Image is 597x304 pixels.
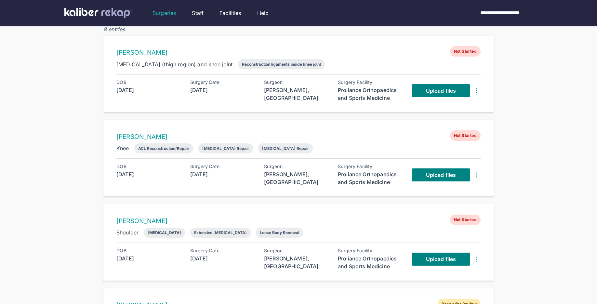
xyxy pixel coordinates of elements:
div: Proliance Orthopaedics and Sports Medicine [338,255,403,270]
img: DotsThreeVertical.31cb0eda.svg [473,255,481,263]
div: [PERSON_NAME], [GEOGRAPHIC_DATA] [264,255,329,270]
div: Surgeon [264,248,329,253]
span: Not Started [450,46,481,57]
a: [PERSON_NAME] [116,133,167,140]
div: 8 entries [103,25,494,33]
a: Upload files [412,84,470,97]
div: [DATE] [116,170,181,178]
div: Surgery Facility [338,80,403,85]
div: Surgery Facility [338,248,403,253]
div: ACL Reconstruction/Repair [138,146,189,151]
a: Upload files [412,253,470,266]
div: Shoulder [116,229,139,236]
a: Upload files [412,168,470,181]
div: [DATE] [116,86,181,94]
div: Surgery Date [190,80,255,85]
div: Surgery Facility [338,164,403,169]
img: DotsThreeVertical.31cb0eda.svg [473,171,481,179]
div: DOB [116,80,181,85]
div: [MEDICAL_DATA] (thigh region) and knee joint [116,60,233,68]
a: Facilities [219,9,241,17]
div: [MEDICAL_DATA] Repair [262,146,309,151]
div: Surgeon [264,80,329,85]
div: Surgeon [264,164,329,169]
div: Knee [116,144,129,152]
div: DOB [116,164,181,169]
div: [DATE] [190,86,255,94]
a: Surgeries [153,9,176,17]
div: Proliance Orthopaedics and Sports Medicine [338,170,403,186]
span: Upload files [426,256,456,262]
div: Loose Body Removal [260,230,299,235]
span: Upload files [426,172,456,178]
div: [DATE] [116,255,181,262]
a: Staff [192,9,204,17]
div: Surgery Date [190,248,255,253]
span: Not Started [450,215,481,225]
img: kaliber labs logo [64,8,132,18]
div: [PERSON_NAME], [GEOGRAPHIC_DATA] [264,86,329,102]
div: Proliance Orthopaedics and Sports Medicine [338,86,403,102]
img: DotsThreeVertical.31cb0eda.svg [473,87,481,95]
a: [PERSON_NAME] [116,49,167,56]
div: Extensive [MEDICAL_DATA] [194,230,247,235]
div: [MEDICAL_DATA] Repair [202,146,249,151]
a: [PERSON_NAME] [116,217,167,225]
div: [PERSON_NAME], [GEOGRAPHIC_DATA] [264,170,329,186]
div: [DATE] [190,170,255,178]
div: [MEDICAL_DATA] [148,230,181,235]
div: Surgery Date [190,164,255,169]
div: [DATE] [190,255,255,262]
a: Help [257,9,269,17]
div: DOB [116,248,181,253]
span: Not Started [450,130,481,141]
span: Upload files [426,87,456,94]
div: Reconstruction ligaments inside knee joint [242,62,321,67]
